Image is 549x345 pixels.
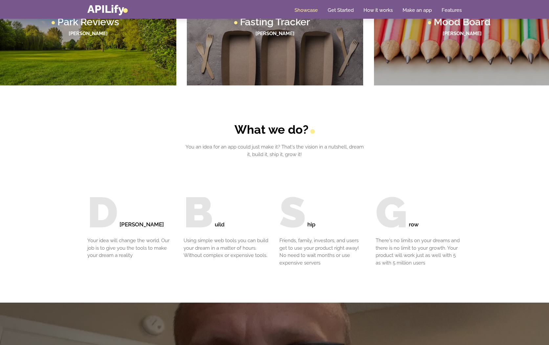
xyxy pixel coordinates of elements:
h3: uild [215,191,270,234]
h2: What we do? [184,123,366,137]
p: Friends, family, investors, and users get to use your product right away! No need to wait months ... [279,237,366,266]
h3: Fasting Tracker [240,17,310,27]
h3: Park Reviews [57,17,119,27]
h3: G [376,191,409,234]
h4: [PERSON_NAME] [193,31,357,36]
h3: S [279,191,307,234]
h3: [PERSON_NAME] [120,191,174,234]
a: How it works [363,7,393,13]
p: There's no limits on your dreams and there is no limit to your growth. Your product will work jus... [376,237,462,266]
h3: hip [307,191,366,234]
p: Using simple web tools you can build your dream in a matter of hours. Without complex or expensiv... [184,237,270,259]
a: Showcase [295,7,318,13]
h4: [PERSON_NAME] [7,31,170,36]
h3: row [409,191,462,234]
h3: Mood Board [434,17,491,27]
h4: [PERSON_NAME] [381,31,544,36]
a: Make an app [403,7,432,13]
p: Your idea will change the world. Our job is to give you the tools to make your dream a reality [87,237,174,259]
p: You an idea for an app could just make it? That's the vision in a nutshell, dream it, build it, s... [184,143,366,158]
a: APILify [87,3,128,15]
h3: B [184,191,215,234]
h3: D [87,191,120,234]
a: Features [442,7,462,13]
a: Get Started [328,7,354,13]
